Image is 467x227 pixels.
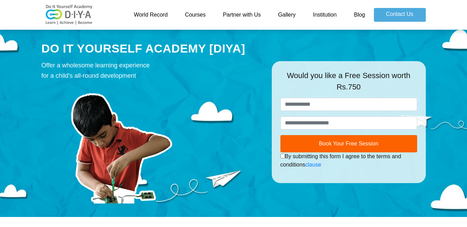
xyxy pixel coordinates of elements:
a: Courses [176,8,214,22]
a: Institution [304,8,345,22]
a: Blog [345,8,374,22]
a: World Record [125,8,177,22]
a: Partner with Us [214,8,269,22]
button: Book Your Free Session [280,135,417,152]
img: course-prod.png [42,84,201,204]
div: Offer a wholesome learning experience for a child's all-round development [42,60,261,81]
div: By submitting this form I agree to the terms and conditions [280,152,417,169]
div: DO IT YOURSELF ACADEMY [DIYA] [42,40,261,57]
span: Book Your Free Session [319,141,378,146]
img: logo-v2.png [42,4,97,25]
a: Contact Us [374,8,426,22]
div: Would you like a Free Session worth Rs.750 [280,70,417,98]
a: clause [305,162,321,168]
a: Gallery [269,8,304,22]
